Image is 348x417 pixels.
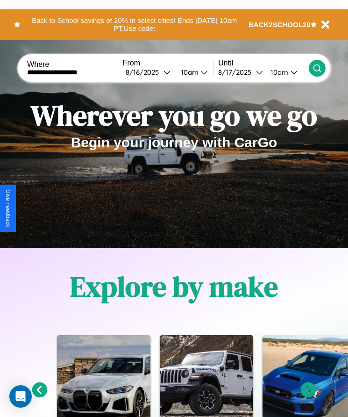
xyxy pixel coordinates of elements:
[249,21,311,29] b: BACK2SCHOOL20
[263,67,309,77] button: 10am
[123,67,173,77] button: 8/16/2025
[20,14,249,35] button: Back to School savings of 20% in select cities! Ends [DATE] 10am PT.Use code:
[126,68,163,77] div: 8 / 16 / 2025
[218,68,256,77] div: 8 / 17 / 2025
[9,385,32,408] div: Open Intercom Messenger
[266,68,291,77] div: 10am
[123,59,213,67] label: From
[173,67,213,77] button: 10am
[176,68,201,77] div: 10am
[218,59,309,67] label: Until
[70,267,278,306] h1: Explore by make
[5,189,11,227] div: Give Feedback
[27,60,118,69] label: Where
